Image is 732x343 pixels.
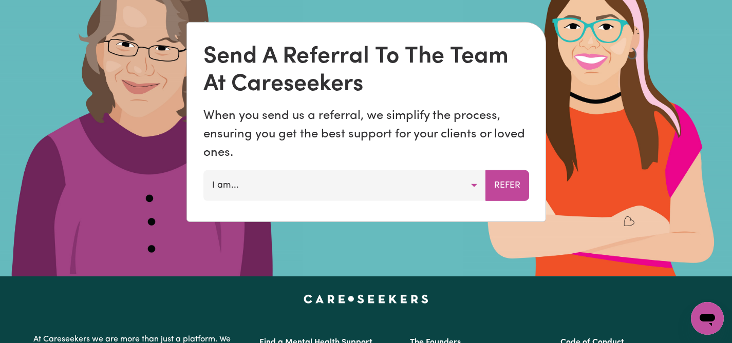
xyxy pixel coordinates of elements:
[203,170,486,201] button: I am...
[203,107,529,162] p: When you send us a referral, we simplify the process, ensuring you get the best support for your ...
[485,170,529,201] button: Refer
[691,302,724,335] iframe: Botão para abrir a janela de mensagens
[304,295,428,303] a: Careseekers home page
[203,43,529,98] div: Send A Referral To The Team At Careseekers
